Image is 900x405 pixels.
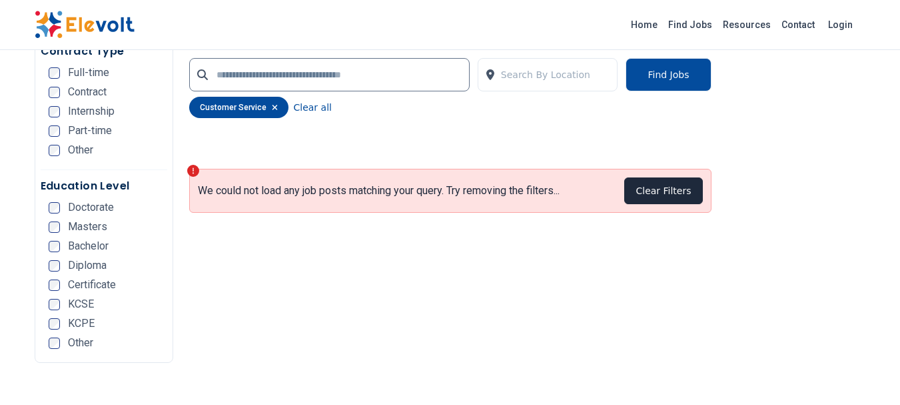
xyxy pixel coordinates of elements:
[49,87,60,98] input: Contract
[49,280,60,291] input: Certificate
[49,260,60,272] input: Diploma
[35,11,135,39] img: Elevolt
[41,178,167,194] h5: Education Level
[68,125,112,136] span: Part-time
[68,260,107,271] span: Diploma
[41,43,167,59] h5: Contract Type
[68,106,115,117] span: Internship
[68,145,93,155] span: Other
[833,341,900,405] iframe: Chat Widget
[49,241,60,252] input: Bachelor
[68,318,95,329] span: KCPE
[49,222,60,233] input: Masters
[49,318,60,330] input: KCPE
[624,177,702,204] button: Clear Filters
[68,299,94,310] span: KCSE
[68,280,116,290] span: Certificate
[49,125,60,137] input: Part-time
[294,97,332,118] button: Clear all
[68,338,93,348] span: Other
[68,222,107,232] span: Masters
[776,14,820,35] a: Contact
[198,184,560,197] p: We could not load any job posts matching your query. Try removing the filters...
[49,145,60,156] input: Other
[717,14,776,35] a: Resources
[49,106,60,117] input: Internship
[68,202,114,213] span: Doctorate
[663,14,717,35] a: Find Jobs
[68,67,109,78] span: Full-time
[49,338,60,349] input: Other
[68,241,109,252] span: Bachelor
[626,58,711,91] button: Find Jobs
[68,87,107,97] span: Contract
[189,97,288,118] div: customer service
[49,67,60,79] input: Full-time
[626,14,663,35] a: Home
[49,202,60,214] input: Doctorate
[49,299,60,310] input: KCSE
[820,11,861,38] a: Login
